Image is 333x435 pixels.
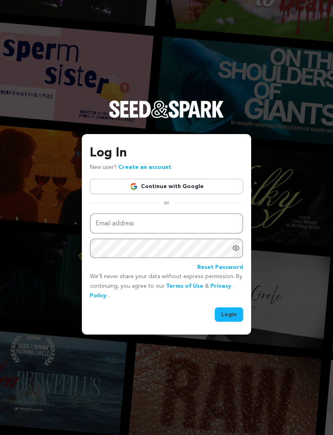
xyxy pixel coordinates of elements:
[130,182,138,190] img: Google logo
[232,244,240,252] a: Show password as plain text. Warning: this will display your password on the screen.
[90,179,243,194] a: Continue with Google
[109,100,224,118] img: Seed&Spark Logo
[166,283,203,289] a: Terms of Use
[215,307,243,322] button: Login
[90,144,243,163] h3: Log In
[159,199,174,207] span: or
[109,100,224,134] a: Seed&Spark Homepage
[90,163,171,172] p: New user?
[118,164,171,170] a: Create an account
[90,272,243,301] p: We’ll never share your data without express permission. By continuing, you agree to our & .
[197,263,243,273] a: Reset Password
[90,213,243,234] input: Email address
